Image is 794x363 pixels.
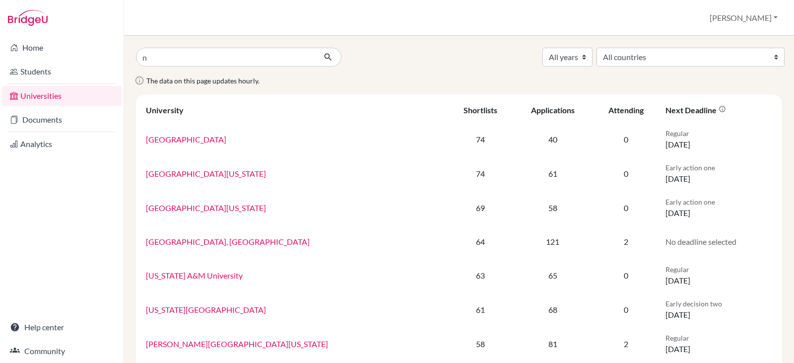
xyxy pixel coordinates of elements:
td: 81 [513,327,593,361]
td: 0 [593,156,660,191]
td: 64 [448,225,513,258]
button: [PERSON_NAME] [705,8,782,27]
a: Documents [2,110,122,130]
a: [GEOGRAPHIC_DATA], [GEOGRAPHIC_DATA] [146,237,310,246]
td: 65 [513,258,593,292]
td: [DATE] [660,292,778,327]
a: Universities [2,86,122,106]
input: Search all universities [136,48,316,67]
div: Shortlists [463,105,497,115]
div: Attending [608,105,644,115]
td: 58 [448,327,513,361]
p: Early decision two [665,298,772,309]
td: [DATE] [660,191,778,225]
td: 0 [593,122,660,156]
a: Home [2,38,122,58]
div: Applications [531,105,575,115]
a: [PERSON_NAME][GEOGRAPHIC_DATA][US_STATE] [146,339,328,349]
p: Regular [665,128,772,139]
td: 69 [448,191,513,225]
td: 58 [513,191,593,225]
td: 74 [448,122,513,156]
td: 0 [593,292,660,327]
td: 0 [593,258,660,292]
p: Early action one [665,197,772,207]
p: Early action one [665,162,772,173]
td: 40 [513,122,593,156]
td: 2 [593,327,660,361]
a: Students [2,62,122,81]
td: 121 [513,225,593,258]
th: University [140,98,448,122]
td: 63 [448,258,513,292]
div: Next deadline [665,105,726,115]
a: Community [2,341,122,361]
a: [US_STATE][GEOGRAPHIC_DATA] [146,305,266,314]
img: Bridge-U [8,10,48,26]
td: 61 [448,292,513,327]
td: [DATE] [660,258,778,292]
td: 74 [448,156,513,191]
td: 68 [513,292,593,327]
span: No deadline selected [665,237,736,246]
p: Regular [665,333,772,343]
td: 0 [593,191,660,225]
a: [GEOGRAPHIC_DATA] [146,135,226,144]
td: 2 [593,225,660,258]
a: [GEOGRAPHIC_DATA][US_STATE] [146,203,266,213]
a: Analytics [2,134,122,154]
td: [DATE] [660,327,778,361]
a: [GEOGRAPHIC_DATA][US_STATE] [146,169,266,178]
a: Help center [2,317,122,337]
span: The data on this page updates hourly. [146,76,260,85]
td: [DATE] [660,122,778,156]
a: [US_STATE] A&M University [146,271,243,280]
td: 61 [513,156,593,191]
p: Regular [665,264,772,275]
td: [DATE] [660,156,778,191]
